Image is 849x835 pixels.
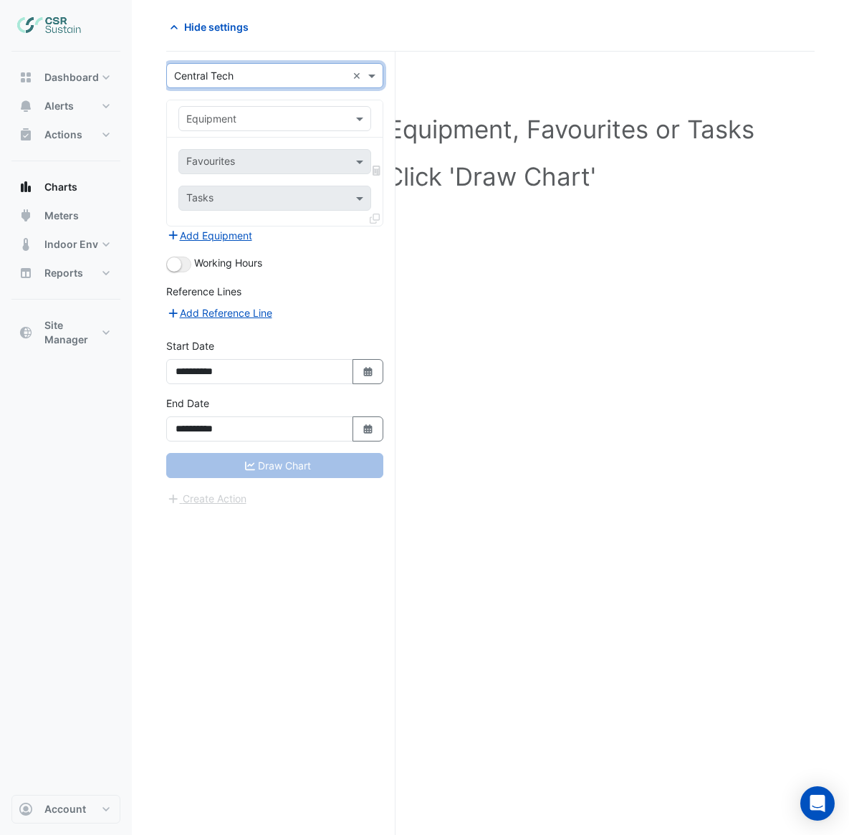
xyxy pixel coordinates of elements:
span: Clone Favourites and Tasks from this Equipment to other Equipment [370,212,380,224]
span: Account [44,802,86,816]
button: Alerts [11,92,120,120]
button: Dashboard [11,63,120,92]
app-icon: Reports [19,266,33,280]
label: Start Date [166,338,214,353]
h1: Select a Site, Equipment, Favourites or Tasks [198,115,783,145]
span: Indoor Env [44,237,98,252]
span: Hide settings [184,19,249,34]
button: Actions [11,120,120,149]
app-escalated-ticket-create-button: Please correct errors first [166,491,247,503]
span: Meters [44,209,79,223]
app-icon: Site Manager [19,325,33,340]
button: Add Reference Line [166,305,273,321]
span: Choose Function [370,164,383,176]
button: Account [11,795,120,824]
div: Favourites [184,153,235,172]
span: Site Manager [44,318,99,347]
img: Company Logo [17,11,82,40]
fa-icon: Select Date [362,366,375,378]
app-icon: Indoor Env [19,237,33,252]
button: Site Manager [11,311,120,354]
span: Reports [44,266,83,280]
app-icon: Alerts [19,99,33,113]
app-icon: Meters [19,209,33,223]
app-icon: Actions [19,128,33,142]
app-icon: Dashboard [19,70,33,85]
span: Dashboard [44,70,99,85]
label: End Date [166,396,209,411]
span: Charts [44,180,77,194]
span: Working Hours [194,257,262,269]
button: Indoor Env [11,230,120,259]
div: Open Intercom Messenger [800,786,835,821]
h1: Click 'Draw Chart' [198,162,783,192]
button: Meters [11,201,120,230]
fa-icon: Select Date [362,423,375,435]
div: Tasks [184,190,214,209]
span: Alerts [44,99,74,113]
button: Reports [11,259,120,287]
button: Add Equipment [166,227,253,244]
span: Actions [44,128,82,142]
label: Reference Lines [166,284,241,299]
button: Charts [11,173,120,201]
app-icon: Charts [19,180,33,194]
span: Clear [352,68,365,83]
button: Hide settings [166,14,258,39]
